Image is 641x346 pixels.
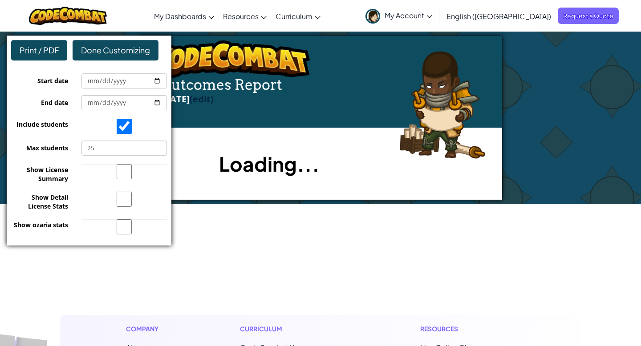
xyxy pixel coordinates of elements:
[26,144,68,152] span: Max students
[361,2,437,30] a: My Account
[16,120,68,129] span: Include students
[11,40,67,60] div: Print / PDF
[37,76,68,85] span: Start date
[81,45,150,55] span: Done Customizing
[442,4,556,28] a: English ([GEOGRAPHIC_DATA])
[27,165,68,183] span: Show License Summary
[29,7,107,25] img: CodeCombat logo
[28,193,68,210] span: Show Detail License Stats
[190,92,214,106] label: (edit)
[150,4,219,28] a: My Dashboards
[276,12,312,21] span: Curriculum
[126,324,167,334] h1: Company
[14,221,68,229] span: Show ozaria stats
[446,12,551,21] span: English ([GEOGRAPHIC_DATA])
[365,9,380,24] img: avatar
[400,51,485,159] img: arryn.png
[385,11,432,20] span: My Account
[271,4,325,28] a: Curriculum
[223,12,259,21] span: Resources
[420,324,515,334] h1: Resources
[150,78,491,92] h4: Outcomes Report
[139,150,502,177] h1: Loading...
[160,93,190,105] span: [DATE]
[41,98,68,107] span: End date
[240,324,348,334] h1: Curriculum
[154,12,206,21] span: My Dashboards
[558,8,619,24] a: Request a Quote
[219,4,271,28] a: Resources
[150,40,310,78] img: logo.png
